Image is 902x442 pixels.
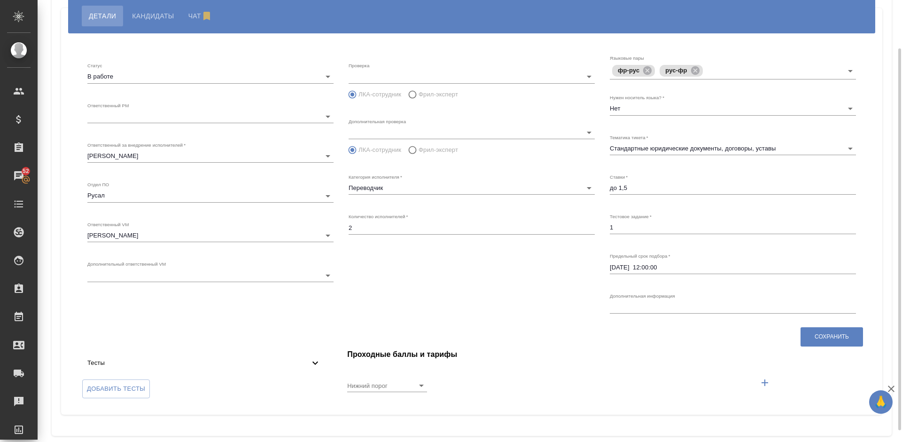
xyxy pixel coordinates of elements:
div: В работе [87,70,334,83]
label: Проверка [349,63,369,68]
button: Добавить [754,371,776,394]
span: Тесты [87,358,310,368]
label: Нужен носитель языка? [610,95,664,100]
span: 🙏 [873,392,889,412]
label: Ставки [610,175,628,180]
label: Отдел ПО [87,182,109,187]
label: Дополнительный ответственный VM [87,262,166,267]
textarea: 1 [610,224,856,231]
button: 🙏 [869,390,893,414]
div: Тесты [80,353,328,373]
label: Тестовое задание [610,214,652,219]
span: Добавить тесты [87,384,145,395]
button: Open [844,64,857,78]
span: ЛКА-сотрудник [358,145,401,155]
div: Стандартные юридические документы, договоры, уставы [610,142,856,155]
span: Фрил-эксперт [419,90,458,99]
div: [PERSON_NAME] [87,150,334,163]
button: Open [415,379,428,392]
div: фр-рус [612,65,655,77]
div: Русал [87,189,334,202]
span: Детали [89,10,116,22]
label: Ответственный VM [87,222,129,227]
svg: Отписаться [201,10,212,22]
a: 52 [2,164,35,188]
span: Чат [188,10,215,22]
span: фр-рус [612,67,645,74]
div: [PERSON_NAME] [87,229,334,242]
label: Предельный срок подбора [610,254,670,259]
label: Тематика тикета [610,135,648,140]
span: рус-фр [660,67,692,74]
span: Кандидаты [132,10,174,22]
span: 52 [17,166,35,176]
div: Переводчик [349,182,595,195]
label: Ответственный за внедрение исполнителей [87,143,186,148]
span: Фрил-эксперт [419,145,458,155]
label: Количество исполнителей [349,214,408,219]
label: Языковые пары [610,56,644,61]
label: Дополнительная информация [610,293,675,298]
label: Дополнительная проверка [349,119,406,124]
button: Сохранить [801,327,863,347]
span: ЛКА-сотрудник [358,90,401,99]
label: Ответственный PM [87,103,129,108]
div: рус-фр [660,65,702,77]
label: Добавить тесты [82,379,150,398]
label: Статус [87,63,102,68]
span: Сохранить [815,333,849,341]
div: Нет [610,102,856,115]
label: Категория исполнителя [349,175,402,180]
h4: Проходные баллы и тарифы [347,349,863,360]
